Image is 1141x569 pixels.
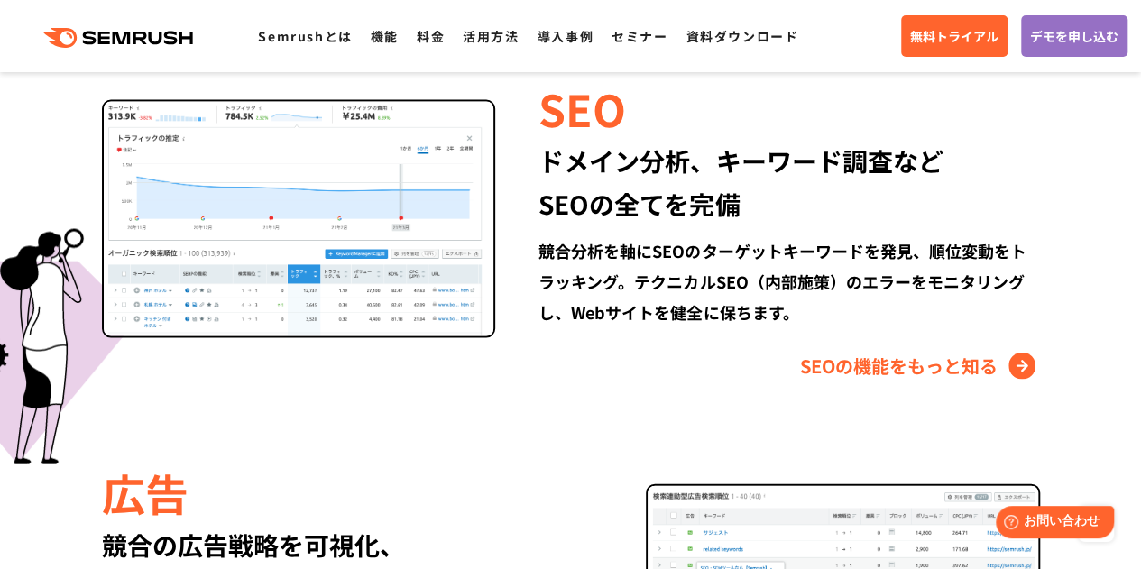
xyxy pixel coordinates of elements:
span: 無料トライアル [910,26,998,46]
div: 競合分析を軸にSEOのターゲットキーワードを発見、順位変動をトラッキング。テクニカルSEO（内部施策）のエラーをモニタリングし、Webサイトを健全に保ちます。 [538,234,1039,326]
div: SEO [538,77,1039,138]
a: セミナー [612,27,667,45]
a: デモを申し込む [1021,15,1127,57]
span: デモを申し込む [1030,26,1118,46]
a: 導入事例 [538,27,594,45]
a: 無料トライアル [901,15,1008,57]
div: ドメイン分析、キーワード調査など SEOの全てを完備 [538,138,1039,225]
a: Semrushとは [258,27,352,45]
a: 活用方法 [463,27,519,45]
a: 資料ダウンロード [686,27,798,45]
a: 機能 [371,27,399,45]
iframe: Help widget launcher [980,499,1121,549]
a: 料金 [417,27,445,45]
div: 広告 [102,461,603,522]
a: SEOの機能をもっと知る [800,351,1040,380]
